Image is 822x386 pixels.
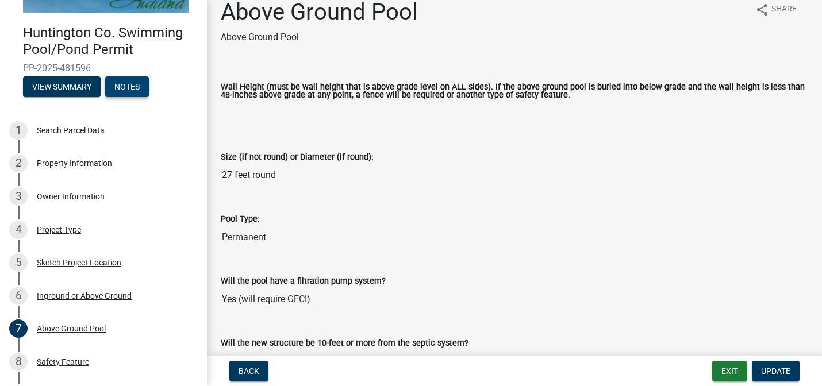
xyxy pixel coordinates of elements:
span: Back [239,366,259,376]
div: 8 [9,353,28,371]
wm-modal-confirm: Summary [23,83,101,92]
button: Update [752,361,800,381]
div: 2 [9,154,28,172]
button: View Summary [23,76,101,97]
wm-modal-confirm: Notes [105,83,149,92]
div: 3 [9,187,28,206]
label: Will the pool have a filtration pump system? [221,277,386,285]
h4: Huntington Co. Swimming Pool/Pond Permit [23,25,198,58]
label: Pool Type: [221,215,259,223]
span: Update [761,366,790,376]
div: Sketch Project Location [37,258,121,267]
div: Above Ground Pool [37,325,106,333]
p: Above Ground Pool [221,30,418,44]
div: 7 [9,319,28,338]
div: Safety Feature [37,358,89,366]
button: Back [229,361,268,381]
label: Will the new structure be 10-feet or more from the septic system? [221,339,468,348]
i: share [755,3,769,17]
div: 5 [9,253,28,272]
div: Inground or Above Ground [37,292,132,300]
div: 1 [9,121,28,140]
div: 6 [9,287,28,305]
label: Size (if not round) or Diameter (if round): [221,153,373,161]
div: Property Information [37,159,112,167]
div: Owner Information [37,192,105,200]
div: 4 [9,221,28,239]
div: Search Parcel Data [37,126,105,134]
button: Notes [105,76,149,97]
button: Exit [712,361,747,381]
div: Project Type [37,226,81,234]
span: PP-2025-481596 [23,63,184,74]
label: Wall Height (must be wall height that is above grade level on ALL sides). If the above ground poo... [221,83,808,100]
span: Share [771,3,797,17]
